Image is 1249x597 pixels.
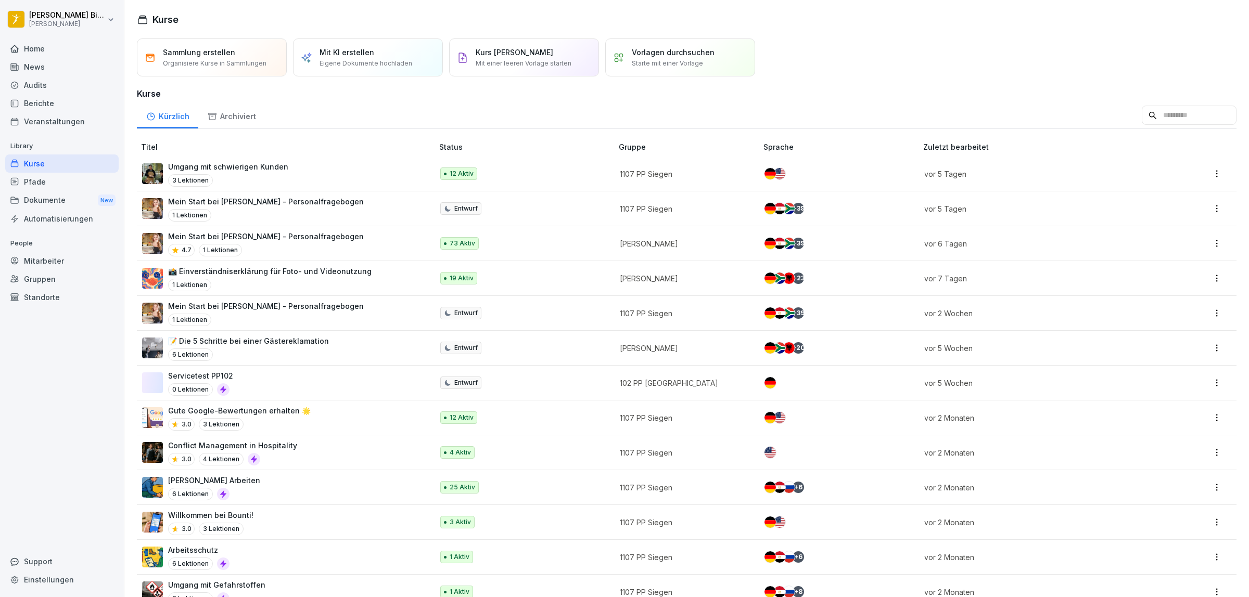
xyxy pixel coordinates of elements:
img: bgsrfyvhdm6180ponve2jajk.png [142,547,163,567]
p: Library [5,138,119,154]
p: vor 2 Monaten [924,412,1144,423]
p: Starte mit einer Vorlage [632,59,703,68]
img: de.svg [764,342,776,354]
p: 25 Aktiv [450,483,475,492]
div: + 39 [793,238,804,249]
img: ns5fm27uu5em6705ixom0yjt.png [142,477,163,498]
a: Mitarbeiter [5,252,119,270]
p: Umgang mit Gefahrstoffen [168,579,265,590]
img: oxsac4sd6q4ntjxav4mftrwt.png [142,338,163,358]
p: vor 2 Monaten [924,517,1144,528]
img: za.svg [783,203,795,214]
p: 3.0 [182,455,192,464]
div: Standorte [5,288,119,306]
p: Mit KI erstellen [320,47,374,58]
p: vor 5 Tagen [924,168,1144,179]
img: de.svg [764,168,776,179]
div: + 23 [793,272,804,284]
img: kmlaa60hhy6rj8umu5j2s6g8.png [142,268,163,289]
img: za.svg [774,342,785,354]
p: Willkommen bei Bounti! [168,510,253,521]
div: Kurse [5,154,119,173]
p: Sprache [763,141,919,152]
img: ibmq16c03v2u1873hyb2ubud.png [142,163,163,184]
p: Mit einer leeren Vorlage starten [476,59,571,68]
p: 3 Aktiv [450,517,471,527]
p: Mein Start bei [PERSON_NAME] - Personalfragebogen [168,301,364,312]
p: Status [439,141,615,152]
p: 6 Lektionen [168,348,213,361]
a: Einstellungen [5,570,119,589]
h1: Kurse [152,12,179,27]
p: Zuletzt bearbeitet [923,141,1156,152]
img: xh3bnih80d1pxcetv9zsuevg.png [142,512,163,533]
p: Entwurf [454,343,478,353]
img: al.svg [783,342,795,354]
img: eg.svg [774,307,785,319]
p: 1 Aktiv [450,552,469,562]
p: 1107 PP Siegen [620,203,747,214]
p: 3.0 [182,420,192,429]
p: 1107 PP Siegen [620,308,747,319]
img: ru.svg [783,482,795,493]
img: al.svg [783,272,795,284]
p: 102 PP [GEOGRAPHIC_DATA] [620,378,747,388]
p: 1 Lektionen [199,244,242,256]
p: 3 Lektionen [168,174,213,187]
p: People [5,235,119,252]
div: + 6 [793,482,804,493]
a: Berichte [5,94,119,112]
p: Sammlung erstellen [163,47,235,58]
p: 12 Aktiv [450,169,474,178]
p: 1107 PP Siegen [620,552,747,563]
a: Audits [5,76,119,94]
img: de.svg [764,412,776,423]
p: 📝 Die 5 Schritte bei einer Gästereklamation [168,335,329,346]
p: 3 Lektionen [199,418,244,431]
div: Automatisierungen [5,210,119,228]
div: + 39 [793,307,804,319]
p: Organisiere Kurse in Sammlungen [163,59,266,68]
p: Servicetest PP102 [168,370,233,381]
p: 📸 Einverständniserklärung für Foto- und Videonutzung [168,266,372,277]
a: Veranstaltungen [5,112,119,131]
div: + 20 [793,342,804,354]
img: de.svg [764,272,776,284]
p: 1 Aktiv [450,587,469,596]
p: 1107 PP Siegen [620,412,747,423]
p: 1 Lektionen [168,314,211,326]
p: vor 2 Monaten [924,552,1144,563]
a: Home [5,40,119,58]
p: 73 Aktiv [450,239,475,248]
p: Eigene Dokumente hochladen [320,59,412,68]
img: us.svg [774,412,785,423]
img: za.svg [783,238,795,249]
div: + 39 [793,203,804,214]
img: iwscqm9zjbdjlq9atufjsuwv.png [142,407,163,428]
div: Support [5,552,119,570]
p: 4.7 [182,245,192,255]
img: ru.svg [783,551,795,563]
p: 1107 PP Siegen [620,168,747,179]
p: 6 Lektionen [168,557,213,570]
p: Entwurf [454,378,478,387]
img: us.svg [764,447,776,458]
img: de.svg [764,516,776,528]
img: de.svg [764,203,776,214]
p: Mein Start bei [PERSON_NAME] - Personalfragebogen [168,231,364,242]
p: 4 Aktiv [450,448,471,457]
img: de.svg [764,307,776,319]
p: [PERSON_NAME] [620,238,747,249]
p: 4 Lektionen [199,453,244,465]
p: vor 7 Tagen [924,273,1144,284]
p: vor 2 Monaten [924,447,1144,458]
p: Kurs [PERSON_NAME] [476,47,553,58]
div: Kürzlich [137,102,198,128]
p: vor 5 Wochen [924,378,1144,388]
p: Entwurf [454,308,478,318]
div: + 6 [793,551,804,563]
